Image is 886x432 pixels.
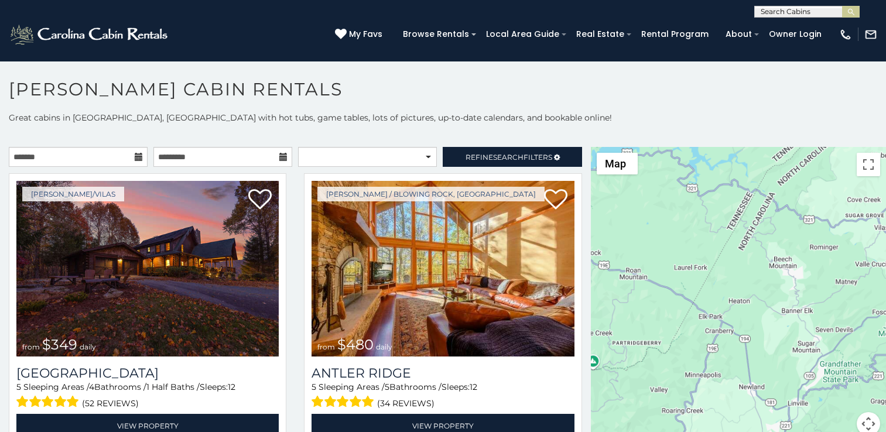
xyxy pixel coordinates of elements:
a: About [720,25,758,43]
a: Rental Program [635,25,714,43]
a: Owner Login [763,25,827,43]
span: 5 [385,382,389,392]
a: Real Estate [570,25,630,43]
span: Search [493,153,524,162]
img: mail-regular-white.png [864,28,877,41]
a: RefineSearchFilters [443,147,581,167]
a: Browse Rentals [397,25,475,43]
span: from [317,342,335,351]
a: Add to favorites [544,188,567,212]
a: Add to favorites [248,188,272,212]
a: from $480 daily [312,181,574,356]
span: $480 [337,336,374,353]
a: [PERSON_NAME] / Blowing Rock, [GEOGRAPHIC_DATA] [317,187,545,201]
div: Sleeping Areas / Bathrooms / Sleeps: [16,381,279,411]
a: from $349 daily [16,181,279,356]
span: 12 [228,382,235,392]
span: 1 Half Baths / [146,382,200,392]
span: $349 [42,336,77,353]
button: Toggle fullscreen view [857,153,880,176]
a: [PERSON_NAME]/Vilas [22,187,124,201]
a: [GEOGRAPHIC_DATA] [16,365,279,381]
span: daily [376,342,392,351]
span: Map [605,157,626,170]
h3: Diamond Creek Lodge [16,365,279,381]
img: phone-regular-white.png [839,28,852,41]
img: White-1-2.png [9,23,171,46]
a: My Favs [335,28,385,41]
a: Antler Ridge [312,365,574,381]
span: 12 [470,382,477,392]
span: 5 [16,382,21,392]
img: 1756500887_thumbnail.jpeg [16,181,279,356]
a: Local Area Guide [480,25,565,43]
span: My Favs [349,28,382,40]
span: Refine Filters [466,153,552,162]
span: 4 [89,382,94,392]
span: daily [80,342,96,351]
img: 1714397585_thumbnail.jpeg [312,181,574,356]
div: Sleeping Areas / Bathrooms / Sleeps: [312,381,574,411]
span: 5 [312,382,316,392]
span: (52 reviews) [82,396,139,411]
span: (34 reviews) [377,396,435,411]
span: from [22,342,40,351]
button: Change map style [597,153,638,174]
